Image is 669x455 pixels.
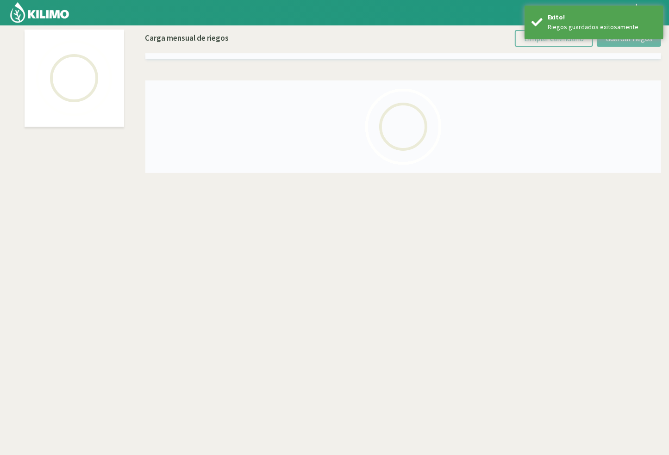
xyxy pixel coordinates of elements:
button: Limpiar calendario [515,30,593,47]
div: Exito! [548,12,656,22]
img: Kilimo [9,1,70,24]
img: Loading... [357,80,450,173]
div: Riegos guardados exitosamente [548,22,656,32]
img: Loading... [28,32,120,124]
p: Carga mensual de riegos [145,32,229,44]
